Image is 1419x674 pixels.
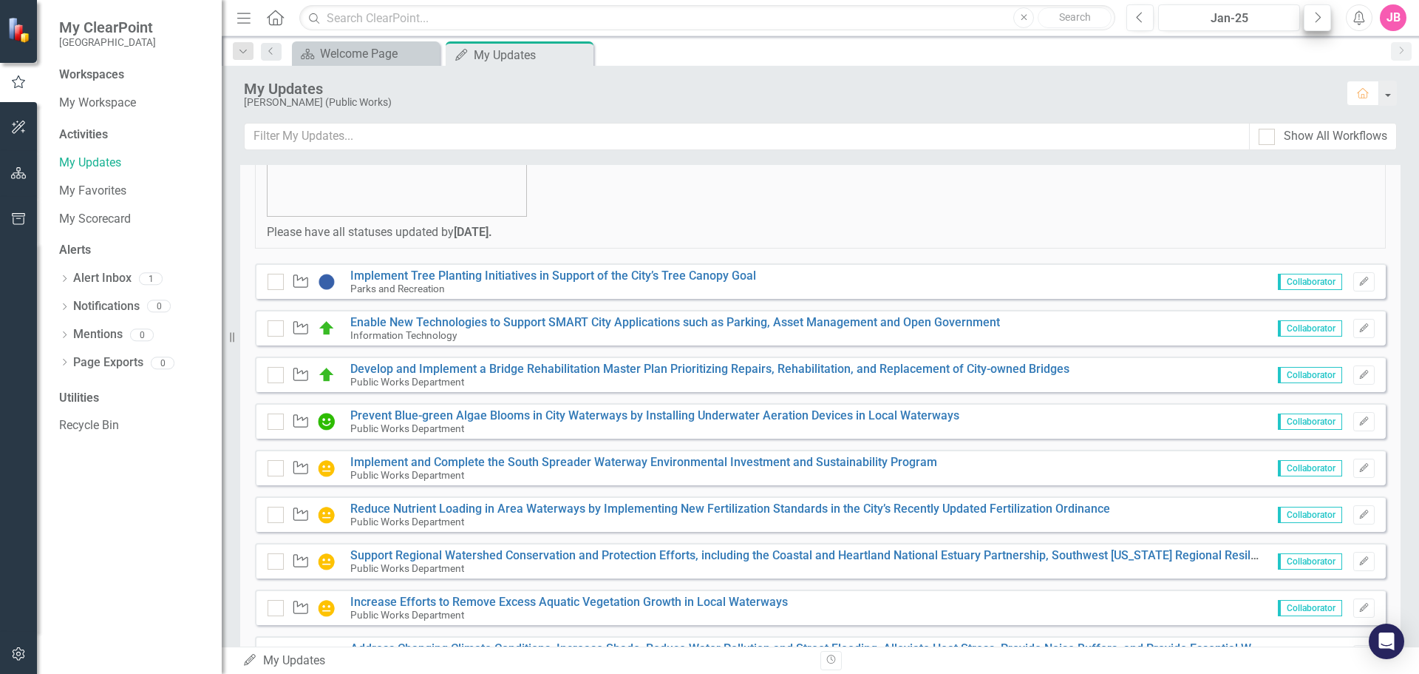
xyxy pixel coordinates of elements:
small: Public Works Department [350,422,464,434]
div: My Updates [242,653,809,670]
small: Parks and Recreation [350,283,445,294]
div: Open Intercom Messenger [1369,624,1404,659]
div: 1 [139,272,163,285]
input: Filter My Updates... [244,123,1250,150]
button: Search [1038,7,1112,28]
span: Collaborator [1278,600,1342,616]
div: Workspaces [59,67,124,84]
span: Search [1059,11,1091,23]
img: On Schedule or Complete [318,320,336,337]
a: My Updates [59,155,207,172]
small: Public Works Department [350,562,464,574]
span: My ClearPoint [59,18,156,36]
a: My Workspace [59,95,207,112]
a: Recycle Bin [59,417,207,434]
img: In Progress [318,506,336,524]
a: Page Exports [73,354,143,371]
small: Public Works Department [350,516,464,528]
span: Collaborator [1278,507,1342,523]
span: Collaborator [1278,460,1342,476]
small: Information Technology [350,329,457,341]
a: My Favorites [59,183,207,200]
span: Collaborator [1278,367,1342,383]
div: Alerts [59,242,207,259]
div: [PERSON_NAME] (Public Works) [244,97,1332,108]
img: On Schedule or Complete [318,646,336,664]
small: Public Works Department [350,376,464,388]
img: On Hold [318,273,336,291]
img: Completed [318,413,336,431]
img: On Schedule or Complete [318,366,336,384]
small: Public Works Department [350,469,464,481]
button: JB [1380,4,1406,31]
strong: [DATE]. [454,225,492,239]
div: Utilities [59,390,207,407]
span: Collaborator [1278,414,1342,430]
div: 0 [147,300,171,313]
div: My Updates [244,81,1332,97]
div: Show All Workflows [1284,128,1387,145]
img: In Progress [318,553,336,570]
p: Please have all statuses updated by [267,224,1374,241]
div: Welcome Page [320,44,436,63]
span: Collaborator [1278,274,1342,290]
a: Alert Inbox [73,270,132,287]
a: Increase Efforts to Remove Excess Aquatic Vegetation Growth in Local Waterways [350,595,788,609]
a: My Scorecard [59,211,207,228]
a: Implement and Complete the South Spreader Waterway Environmental Investment and Sustainability Pr... [350,455,937,469]
div: Activities [59,127,207,144]
a: Develop and Implement a Bridge Rehabilitation Master Plan Prioritizing Repairs, Rehabilitation, a... [350,362,1069,376]
a: Implement Tree Planting Initiatives in Support of the City’s Tree Canopy Goal [350,269,756,283]
a: Reduce Nutrient Loading in Area Waterways by Implementing New Fertilization Standards in the City... [350,502,1110,516]
img: ClearPoint Strategy [7,17,33,43]
div: My Updates [474,46,590,64]
span: Collaborator [1278,553,1342,570]
div: Jan-25 [1163,10,1295,27]
img: In Progress [318,599,336,617]
img: In Progress [318,459,336,477]
small: Public Works Department [350,609,464,621]
span: Collaborator [1278,320,1342,337]
a: Mentions [73,326,123,343]
a: Prevent Blue-green Algae Blooms in City Waterways by Installing Underwater Aeration Devices in Lo... [350,408,959,422]
a: Notifications [73,298,140,315]
div: 0 [151,357,174,369]
a: Welcome Page [296,44,436,63]
button: Jan-25 [1158,4,1300,31]
input: Search ClearPoint... [299,5,1115,31]
small: [GEOGRAPHIC_DATA] [59,36,156,48]
div: 0 [130,328,154,341]
a: Enable New Technologies to Support SMART City Applications such as Parking, Asset Management and ... [350,315,1000,329]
